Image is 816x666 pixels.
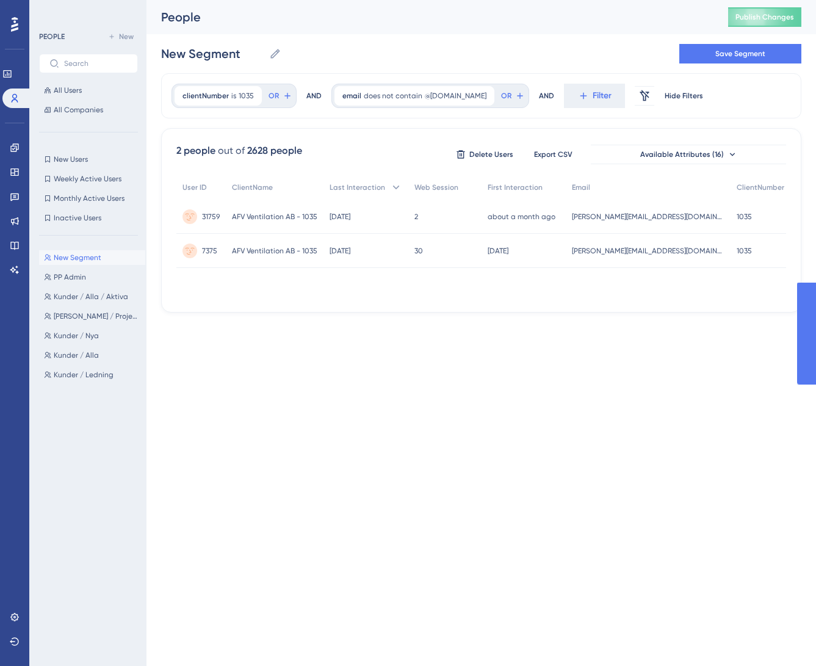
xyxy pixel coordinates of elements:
span: Monthly Active Users [54,194,125,203]
span: Kunder / Alla / Aktiva [54,292,128,302]
div: 2628 people [247,143,302,158]
time: [DATE] [488,247,508,255]
span: ClientName [232,183,273,192]
span: 31759 [202,212,220,222]
button: Filter [564,84,625,108]
span: AFV Ventilation AB - 1035 [232,246,317,256]
span: 1035 [239,91,254,101]
span: 1035 [737,246,752,256]
span: First Interaction [488,183,543,192]
span: Filter [593,89,612,103]
span: clientNumber [182,91,229,101]
span: 7375 [202,246,217,256]
span: New [119,32,134,42]
time: about a month ago [488,212,555,221]
span: Kunder / Alla [54,350,99,360]
div: People [161,9,698,26]
time: [DATE] [330,247,350,255]
button: [PERSON_NAME] / Projektledare [39,309,145,324]
button: Publish Changes [728,7,801,27]
button: Save Segment [679,44,801,63]
span: Last Interaction [330,183,385,192]
button: Kunder / Alla / Aktiva [39,289,145,304]
button: Weekly Active Users [39,172,138,186]
button: Hide Filters [664,86,703,106]
div: 2 people [176,143,215,158]
span: Email [572,183,590,192]
div: PEOPLE [39,32,65,42]
button: New Users [39,152,138,167]
span: Web Session [414,183,458,192]
span: New Segment [54,253,101,262]
button: Kunder / Ledning [39,367,145,382]
span: AFV Ventilation AB - 1035 [232,212,317,222]
button: Delete Users [454,145,515,164]
button: OR [267,86,294,106]
div: out of [218,143,245,158]
button: All Companies [39,103,138,117]
span: Publish Changes [735,12,794,22]
button: Kunder / Nya [39,328,145,343]
input: Search [64,59,128,68]
div: AND [306,84,322,108]
span: Export CSV [534,150,572,159]
span: Inactive Users [54,213,101,223]
time: [DATE] [330,212,350,221]
div: AND [539,84,554,108]
span: User ID [182,183,207,192]
span: email [342,91,361,101]
button: New Segment [39,250,145,265]
span: 2 [414,212,418,222]
span: New Users [54,154,88,164]
span: Kunder / Nya [54,331,99,341]
button: Available Attributes (16) [591,145,786,164]
span: 1035 [737,212,752,222]
button: Export CSV [522,145,583,164]
button: New [104,29,138,44]
span: @[DOMAIN_NAME] [425,91,486,101]
span: All Users [54,85,82,95]
span: Save Segment [715,49,765,59]
span: [PERSON_NAME][EMAIL_ADDRESS][DOMAIN_NAME] [572,212,724,222]
input: Segment Name [161,45,264,62]
button: Inactive Users [39,211,138,225]
span: Weekly Active Users [54,174,121,184]
span: PP Admin [54,272,86,282]
span: Delete Users [469,150,513,159]
span: Kunder / Ledning [54,370,114,380]
iframe: UserGuiding AI Assistant Launcher [765,618,801,654]
span: All Companies [54,105,103,115]
span: Hide Filters [665,91,703,101]
span: does not contain [364,91,422,101]
span: is [231,91,236,101]
span: ClientNumber [737,183,784,192]
button: Kunder / Alla [39,348,145,363]
button: Monthly Active Users [39,191,138,206]
span: [PERSON_NAME] / Projektledare [54,311,140,321]
button: PP Admin [39,270,145,284]
span: OR [501,91,511,101]
span: Available Attributes (16) [640,150,724,159]
span: OR [269,91,279,101]
span: [PERSON_NAME][EMAIL_ADDRESS][DOMAIN_NAME] [572,246,724,256]
button: All Users [39,83,138,98]
button: OR [499,86,526,106]
span: 30 [414,246,423,256]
